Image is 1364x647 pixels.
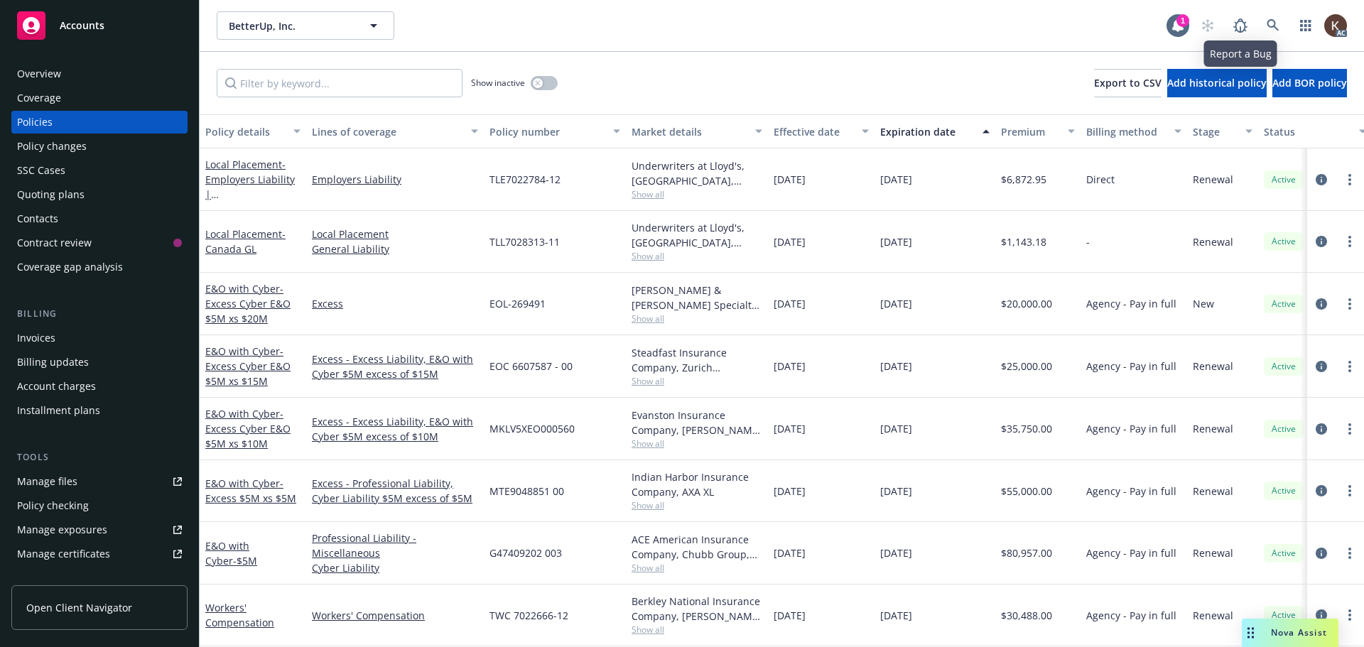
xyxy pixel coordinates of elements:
span: MKLV5XEO000560 [489,421,575,436]
a: Invoices [11,327,188,349]
span: $25,000.00 [1001,359,1052,374]
div: Premium [1001,124,1059,139]
span: [DATE] [880,545,912,560]
span: Add historical policy [1167,76,1267,89]
span: Show all [632,562,762,574]
a: Excess - Excess Liability, E&O with Cyber $5M excess of $10M [312,414,478,444]
span: G47409202 003 [489,545,562,560]
button: Effective date [768,114,875,148]
div: Installment plans [17,399,100,422]
span: [DATE] [774,234,806,249]
div: SSC Cases [17,159,65,182]
div: Indian Harbor Insurance Company, AXA XL [632,469,762,499]
a: Manage certificates [11,543,188,565]
div: Policy number [489,124,605,139]
div: Berkley National Insurance Company, [PERSON_NAME] Corporation [632,594,762,624]
span: $6,872.95 [1001,172,1046,187]
span: Renewal [1193,359,1233,374]
span: Add BOR policy [1272,76,1347,89]
span: [DATE] [774,172,806,187]
a: Start snowing [1193,11,1222,40]
span: - $5M [233,554,257,567]
div: Policies [17,111,53,134]
button: Premium [995,114,1081,148]
div: Invoices [17,327,55,349]
div: Overview [17,62,61,85]
span: Show all [632,624,762,636]
span: Active [1270,484,1298,497]
a: Excess - Excess Liability, E&O with Cyber $5M excess of $15M [312,352,478,381]
span: $80,957.00 [1001,545,1052,560]
button: Billing method [1081,114,1187,148]
div: Manage certificates [17,543,110,565]
a: more [1341,607,1358,624]
span: Show all [632,188,762,200]
div: Contacts [17,207,58,230]
a: circleInformation [1313,358,1330,375]
span: [DATE] [774,296,806,311]
button: Lines of coverage [306,114,484,148]
a: Billing updates [11,351,188,374]
span: [DATE] [880,608,912,623]
div: [PERSON_NAME] & [PERSON_NAME] Specialty Insurance Company, [PERSON_NAME] & [PERSON_NAME] ([GEOGRA... [632,283,762,312]
div: Coverage [17,87,61,109]
span: Show inactive [471,77,525,89]
div: Contract review [17,232,92,254]
a: more [1341,482,1358,499]
a: Accounts [11,6,188,45]
span: - Excess Cyber E&O $5M xs $20M [205,282,291,325]
span: Show all [632,499,762,511]
span: TLE7022784-12 [489,172,561,187]
span: [DATE] [774,545,806,560]
span: Agency - Pay in full [1086,296,1176,311]
div: Policy changes [17,135,87,158]
a: Coverage gap analysis [11,256,188,278]
a: E&O with Cyber [205,407,291,450]
span: [DATE] [880,484,912,499]
a: Policies [11,111,188,134]
a: Account charges [11,375,188,398]
span: Show all [632,375,762,387]
a: E&O with Cyber [205,477,296,505]
a: Switch app [1292,11,1320,40]
a: Professional Liability - Miscellaneous [312,531,478,560]
span: Manage exposures [11,518,188,541]
a: Quoting plans [11,183,188,206]
button: Add BOR policy [1272,69,1347,97]
span: Renewal [1193,484,1233,499]
a: Cyber Liability [312,560,478,575]
span: Renewal [1193,545,1233,560]
span: [DATE] [880,234,912,249]
a: more [1341,233,1358,250]
span: Active [1270,298,1298,310]
a: Coverage [11,87,188,109]
span: Agency - Pay in full [1086,359,1176,374]
span: Renewal [1193,172,1233,187]
div: Coverage gap analysis [17,256,123,278]
a: circleInformation [1313,295,1330,312]
div: ACE American Insurance Company, Chubb Group, Amwins [632,532,762,562]
div: Lines of coverage [312,124,462,139]
span: $30,488.00 [1001,608,1052,623]
button: Stage [1187,114,1258,148]
span: - [1086,234,1090,249]
div: Steadfast Insurance Company, Zurich Insurance Group [632,345,762,375]
span: [DATE] [774,484,806,499]
button: Add historical policy [1167,69,1267,97]
span: $1,143.18 [1001,234,1046,249]
div: Expiration date [880,124,974,139]
span: EOL-269491 [489,296,546,311]
div: Billing method [1086,124,1166,139]
span: [DATE] [774,608,806,623]
span: - Excess Cyber E&O $5M xs $15M [205,344,291,388]
button: Expiration date [875,114,995,148]
a: Workers' Compensation [312,608,478,623]
span: - Employers Liability | [GEOGRAPHIC_DATA] EL [205,158,295,231]
button: Market details [626,114,768,148]
div: Quoting plans [17,183,85,206]
a: more [1341,295,1358,312]
span: Active [1270,360,1298,373]
a: Local Placement [312,227,478,241]
a: E&O with Cyber [205,539,257,567]
div: Underwriters at Lloyd's, [GEOGRAPHIC_DATA], [PERSON_NAME] of [GEOGRAPHIC_DATA], Berkley Technolog... [632,158,762,188]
